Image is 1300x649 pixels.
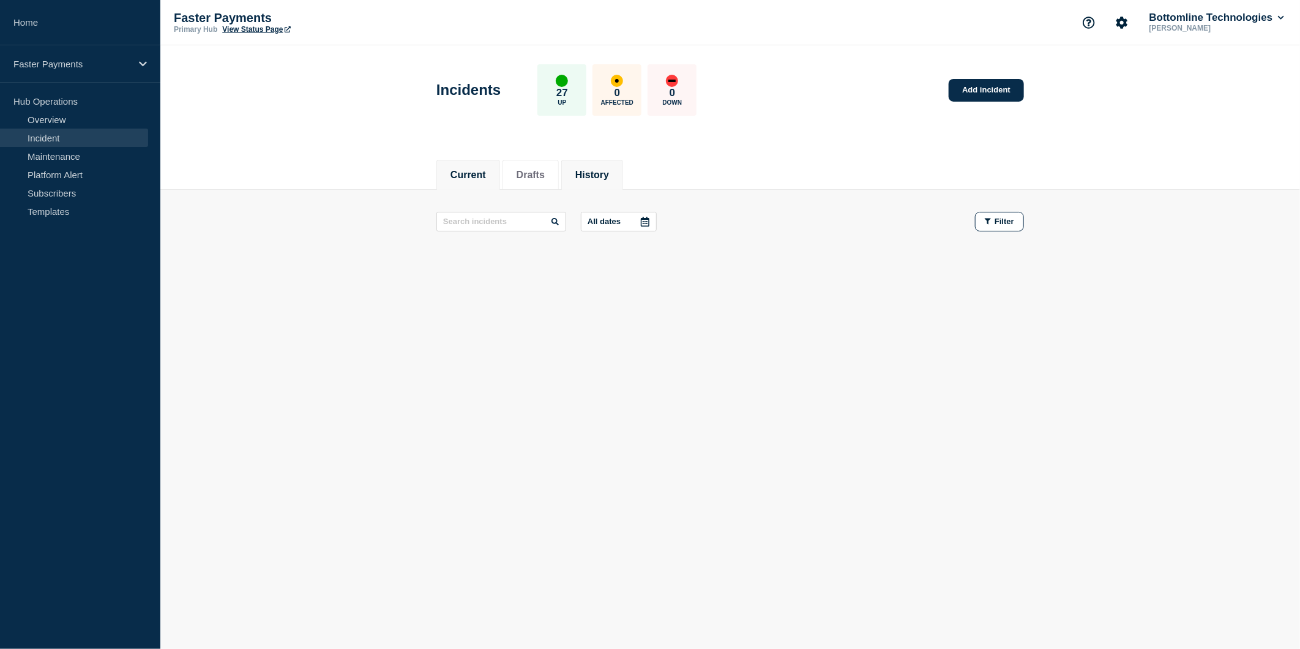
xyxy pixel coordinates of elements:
p: 0 [615,87,620,99]
p: Down [663,99,682,106]
p: Faster Payments [13,59,131,69]
a: View Status Page [222,25,290,34]
p: Primary Hub [174,25,217,34]
button: Account settings [1109,10,1135,36]
span: Filter [995,217,1014,226]
p: 27 [556,87,568,99]
div: up [556,75,568,87]
h1: Incidents [436,81,501,99]
p: [PERSON_NAME] [1147,24,1274,32]
p: Faster Payments [174,11,419,25]
div: affected [611,75,623,87]
p: Up [558,99,566,106]
div: down [666,75,678,87]
p: Affected [601,99,633,106]
button: Current [450,170,486,181]
button: Drafts [517,170,545,181]
button: Filter [975,212,1024,231]
button: Support [1076,10,1102,36]
a: Add incident [949,79,1024,102]
p: All dates [588,217,621,226]
button: All dates [581,212,657,231]
button: Bottomline Technologies [1147,12,1287,24]
p: 0 [670,87,675,99]
input: Search incidents [436,212,566,231]
button: History [575,170,609,181]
